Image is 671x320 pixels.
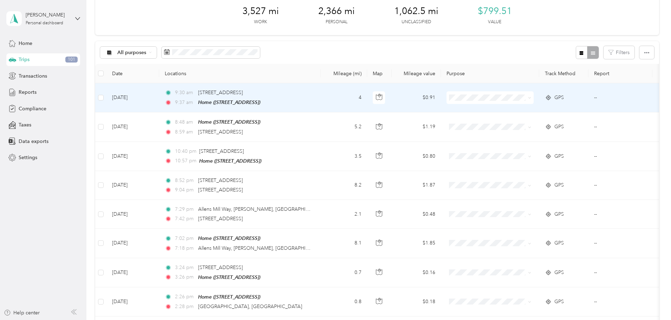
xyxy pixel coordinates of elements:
[321,200,367,229] td: 2.1
[175,186,195,194] span: 9:04 pm
[175,148,196,155] span: 10:40 pm
[199,148,244,154] span: [STREET_ADDRESS]
[198,187,243,193] span: [STREET_ADDRESS]
[175,128,195,136] span: 8:59 am
[4,309,40,316] button: Help center
[326,19,347,25] p: Personal
[175,99,195,106] span: 9:37 am
[588,142,652,171] td: --
[321,64,367,83] th: Mileage (mi)
[159,64,321,83] th: Locations
[198,235,260,241] span: Home ([STREET_ADDRESS])
[392,142,441,171] td: $0.80
[554,298,564,306] span: GPS
[175,118,195,126] span: 8:48 am
[175,273,195,281] span: 3:26 pm
[554,152,564,160] span: GPS
[321,171,367,200] td: 8.2
[198,265,243,270] span: [STREET_ADDRESS]
[106,83,159,112] td: [DATE]
[488,19,501,25] p: Value
[394,6,438,17] span: 1,062.5 mi
[321,287,367,316] td: 0.8
[321,258,367,287] td: 0.7
[588,112,652,142] td: --
[392,229,441,258] td: $1.85
[117,50,146,55] span: All purposes
[175,235,195,242] span: 7:02 pm
[588,64,652,83] th: Report
[198,294,260,300] span: Home ([STREET_ADDRESS])
[478,6,512,17] span: $799.51
[554,239,564,247] span: GPS
[175,303,195,311] span: 2:28 pm
[402,19,431,25] p: Unclassified
[106,229,159,258] td: [DATE]
[26,21,63,25] div: Personal dashboard
[441,64,539,83] th: Purpose
[106,64,159,83] th: Date
[588,287,652,316] td: --
[392,83,441,112] td: $0.91
[106,258,159,287] td: [DATE]
[554,94,564,102] span: GPS
[175,264,195,272] span: 3:24 pm
[321,83,367,112] td: 4
[26,11,70,19] div: [PERSON_NAME]
[19,40,32,47] span: Home
[392,287,441,316] td: $0.18
[198,206,326,212] span: Allens Mill Way, [PERSON_NAME], [GEOGRAPHIC_DATA]
[367,64,392,83] th: Map
[242,6,279,17] span: 3,527 mi
[392,64,441,83] th: Mileage value
[554,123,564,131] span: GPS
[588,258,652,287] td: --
[554,269,564,276] span: GPS
[318,6,355,17] span: 2,366 mi
[19,89,37,96] span: Reports
[19,154,37,161] span: Settings
[106,287,159,316] td: [DATE]
[19,72,47,80] span: Transactions
[106,112,159,142] td: [DATE]
[392,171,441,200] td: $1.87
[175,293,195,301] span: 2:26 pm
[198,274,260,280] span: Home ([STREET_ADDRESS])
[588,83,652,112] td: --
[198,90,243,96] span: [STREET_ADDRESS]
[19,121,31,129] span: Taxes
[19,138,48,145] span: Data exports
[106,171,159,200] td: [DATE]
[539,64,588,83] th: Track Method
[392,200,441,229] td: $0.48
[106,142,159,171] td: [DATE]
[392,258,441,287] td: $0.16
[106,200,159,229] td: [DATE]
[199,158,261,164] span: Home ([STREET_ADDRESS])
[632,281,671,320] iframe: Everlance-gr Chat Button Frame
[175,205,195,213] span: 7:29 pm
[175,89,195,97] span: 9:30 am
[198,119,260,125] span: Home ([STREET_ADDRESS])
[65,57,78,63] span: 101
[198,129,243,135] span: [STREET_ADDRESS]
[588,171,652,200] td: --
[198,177,243,183] span: [STREET_ADDRESS]
[321,229,367,258] td: 8.1
[175,177,195,184] span: 8:52 pm
[175,157,196,165] span: 10:57 pm
[321,142,367,171] td: 3.5
[554,181,564,189] span: GPS
[392,112,441,142] td: $1.19
[198,216,243,222] span: [STREET_ADDRESS]
[554,210,564,218] span: GPS
[588,200,652,229] td: --
[604,46,634,59] button: Filters
[198,245,326,251] span: Allens Mill Way, [PERSON_NAME], [GEOGRAPHIC_DATA]
[198,303,302,309] span: [GEOGRAPHIC_DATA], [GEOGRAPHIC_DATA]
[198,99,260,105] span: Home ([STREET_ADDRESS])
[19,56,30,63] span: Trips
[321,112,367,142] td: 5.2
[175,244,195,252] span: 7:18 pm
